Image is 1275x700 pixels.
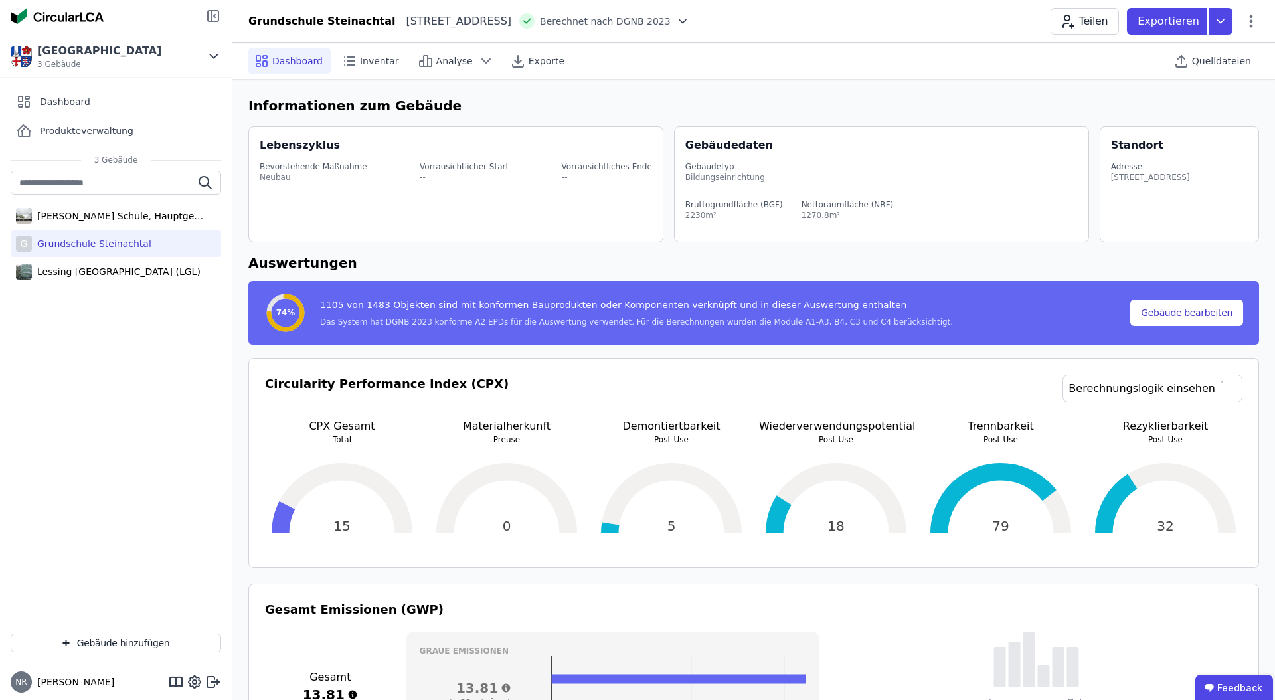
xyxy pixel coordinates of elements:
[265,418,419,434] p: CPX Gesamt
[540,15,671,28] span: Berechnet nach DGNB 2023
[260,172,367,183] div: Neubau
[1111,137,1163,153] div: Standort
[32,675,114,689] span: [PERSON_NAME]
[395,13,511,29] div: [STREET_ADDRESS]
[420,646,806,656] h3: Graue Emissionen
[594,418,748,434] p: Demontiertbarkeit
[81,155,151,165] span: 3 Gebäude
[320,298,953,317] div: 1105 von 1483 Objekten sind mit konformen Bauprodukten oder Komponenten verknüpft und in dieser A...
[436,54,473,68] span: Analyse
[685,161,1078,172] div: Gebäudetyp
[360,54,399,68] span: Inventar
[265,669,396,685] h3: Gesamt
[529,54,564,68] span: Exporte
[15,678,27,686] span: NR
[1192,54,1251,68] span: Quelldateien
[685,137,1088,153] div: Gebäudedaten
[420,679,549,697] h3: 13.81
[32,265,201,278] div: Lessing [GEOGRAPHIC_DATA] (LGL)
[1088,418,1242,434] p: Rezyklierbarkeit
[430,418,584,434] p: Materialherkunft
[16,261,32,282] img: Lessing Gymnasium Lampertheim (LGL)
[32,209,205,222] div: [PERSON_NAME] Schule, Hauptgebäude
[11,8,104,24] img: Concular
[1138,13,1202,29] p: Exportieren
[320,317,953,327] div: Das System hat DGNB 2023 konforme A2 EPDs für die Auswertung verwendet. Für die Berechnungen wurd...
[562,172,652,183] div: --
[1062,375,1242,402] a: Berechnungslogik einsehen
[11,46,32,67] img: Kreis Bergstraße
[1088,434,1242,445] p: Post-Use
[260,137,340,153] div: Lebenszyklus
[802,199,894,210] div: Nettoraumfläche (NRF)
[276,307,296,318] span: 74%
[1130,300,1243,326] button: Gebäude bearbeiten
[1051,8,1119,35] button: Teilen
[265,434,419,445] p: Total
[685,172,1078,183] div: Bildungseinrichtung
[248,13,395,29] div: Grundschule Steinachtal
[759,418,913,434] p: Wiederverwendungspotential
[685,199,783,210] div: Bruttogrundfläche (BGF)
[265,600,1242,619] h3: Gesamt Emissionen (GWP)
[16,236,32,252] div: G
[32,237,151,250] div: Grundschule Steinachtal
[685,210,783,220] div: 2230m²
[1111,172,1190,183] div: [STREET_ADDRESS]
[16,205,32,226] img: Alfred Delp Schule, Hauptgebäude
[594,434,748,445] p: Post-Use
[37,59,161,70] span: 3 Gebäude
[40,124,133,137] span: Produkteverwaltung
[420,172,509,183] div: --
[924,434,1078,445] p: Post-Use
[802,210,894,220] div: 1270.8m²
[248,96,1259,116] h6: Informationen zum Gebäude
[272,54,323,68] span: Dashboard
[265,375,509,418] h3: Circularity Performance Index (CPX)
[1111,161,1190,172] div: Adresse
[924,418,1078,434] p: Trennbarkeit
[430,434,584,445] p: Preuse
[993,632,1079,687] img: empty-state
[260,161,367,172] div: Bevorstehende Maßnahme
[37,43,161,59] div: [GEOGRAPHIC_DATA]
[11,634,221,652] button: Gebäude hinzufügen
[420,161,509,172] div: Vorrausichtlicher Start
[40,95,90,108] span: Dashboard
[248,253,1259,273] h6: Auswertungen
[759,434,913,445] p: Post-Use
[562,161,652,172] div: Vorrausichtliches Ende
